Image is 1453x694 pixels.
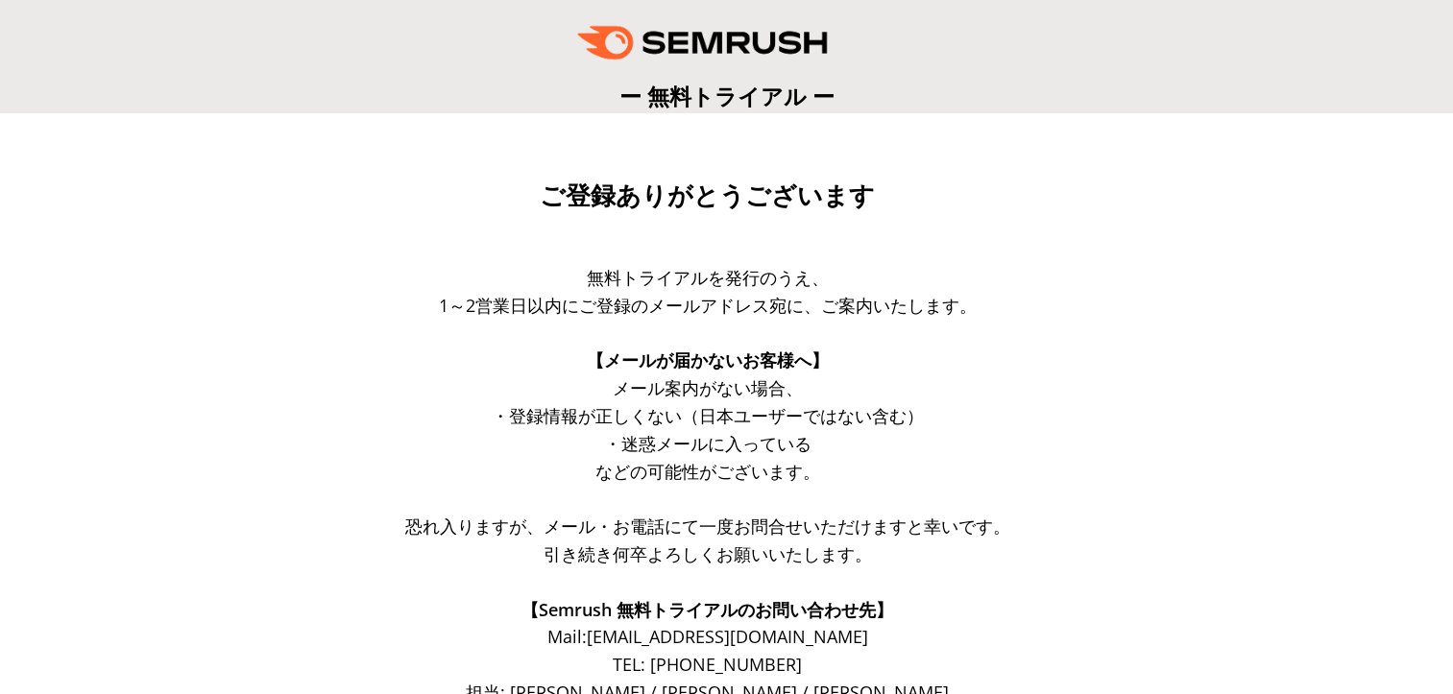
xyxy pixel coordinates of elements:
[439,294,977,317] span: 1～2営業日以内にご登録のメールアドレス宛に、ご案内いたします。
[547,625,868,648] span: Mail: [EMAIL_ADDRESS][DOMAIN_NAME]
[492,404,924,427] span: ・登録情報が正しくない（日本ユーザーではない含む）
[587,266,829,289] span: 無料トライアルを発行のうえ、
[613,653,802,676] span: TEL: [PHONE_NUMBER]
[604,432,811,455] span: ・迷惑メールに入っている
[613,376,803,399] span: メール案内がない場合、
[405,515,1010,538] span: 恐れ入りますが、メール・お電話にて一度お問合せいただけますと幸いです。
[540,181,875,210] span: ご登録ありがとうございます
[587,348,829,371] span: 【メールが届かないお客様へ】
[521,598,893,621] span: 【Semrush 無料トライアルのお問い合わせ先】
[544,542,872,565] span: 引き続き何卒よろしくお願いいたします。
[595,460,820,483] span: などの可能性がございます。
[619,81,835,111] span: ー 無料トライアル ー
